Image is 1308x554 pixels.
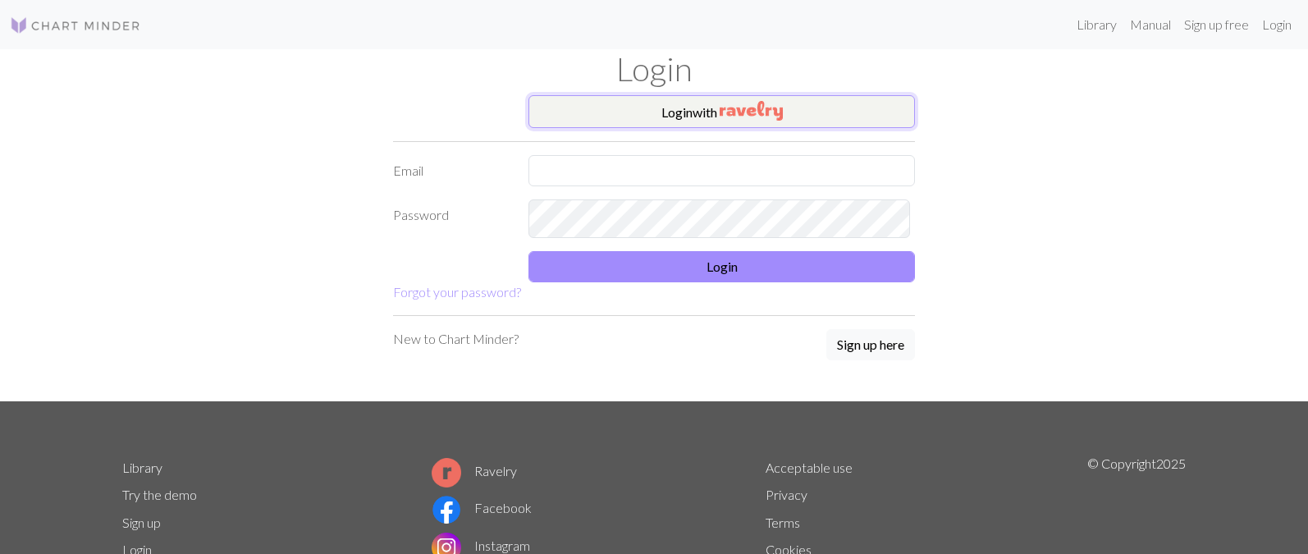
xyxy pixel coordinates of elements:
[766,487,807,502] a: Privacy
[826,329,915,362] a: Sign up here
[1070,8,1123,41] a: Library
[112,49,1196,89] h1: Login
[826,329,915,360] button: Sign up here
[720,101,783,121] img: Ravelry
[1255,8,1298,41] a: Login
[432,495,461,524] img: Facebook logo
[766,460,853,475] a: Acceptable use
[122,515,161,530] a: Sign up
[383,199,519,238] label: Password
[383,155,519,186] label: Email
[1123,8,1178,41] a: Manual
[122,487,197,502] a: Try the demo
[1178,8,1255,41] a: Sign up free
[393,329,519,349] p: New to Chart Minder?
[122,460,162,475] a: Library
[393,284,521,300] a: Forgot your password?
[766,515,800,530] a: Terms
[432,500,532,515] a: Facebook
[432,538,530,553] a: Instagram
[432,463,517,478] a: Ravelry
[528,95,915,128] button: Loginwith
[432,458,461,488] img: Ravelry logo
[10,16,141,35] img: Logo
[528,251,915,282] button: Login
